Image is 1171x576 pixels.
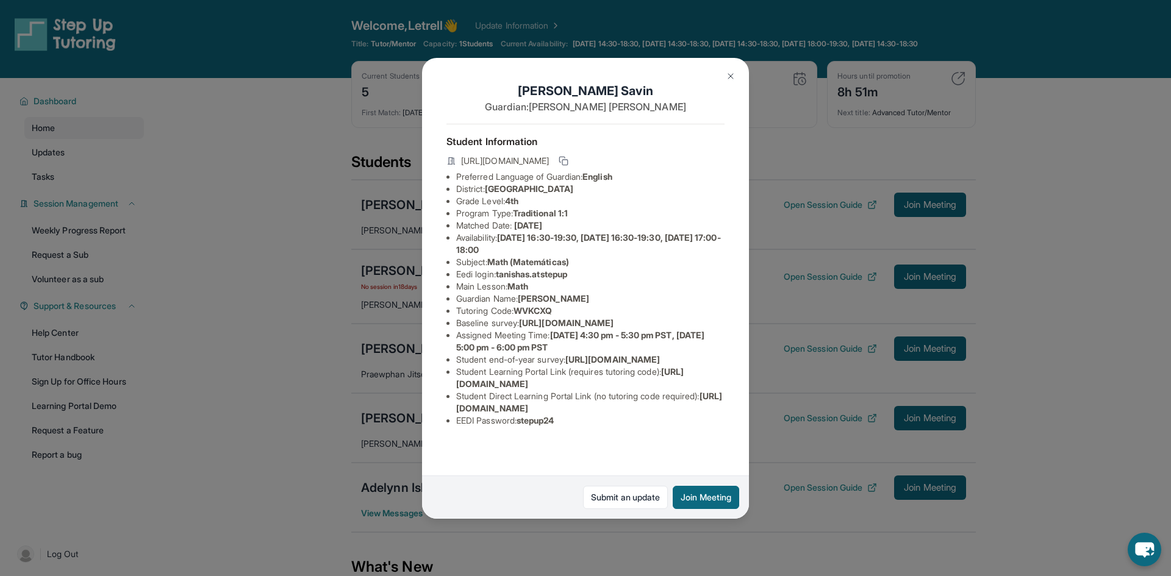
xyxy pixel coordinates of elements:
[461,155,549,167] span: [URL][DOMAIN_NAME]
[456,414,725,427] li: EEDI Password :
[1128,533,1161,566] button: chat-button
[517,415,554,425] span: stepup24
[514,220,542,230] span: [DATE]
[456,390,725,414] li: Student Direct Learning Portal Link (no tutoring code required) :
[446,82,725,99] h1: [PERSON_NAME] Savin
[582,171,612,182] span: English
[673,486,739,509] button: Join Meeting
[456,183,725,195] li: District:
[456,317,725,329] li: Baseline survey :
[456,171,725,183] li: Preferred Language of Guardian:
[456,330,704,352] span: [DATE] 4:30 pm - 5:30 pm PST, [DATE] 5:00 pm - 6:00 pm PST
[446,134,725,149] h4: Student Information
[456,366,725,390] li: Student Learning Portal Link (requires tutoring code) :
[456,280,725,293] li: Main Lesson :
[456,195,725,207] li: Grade Level:
[456,256,725,268] li: Subject :
[456,219,725,232] li: Matched Date:
[726,71,736,81] img: Close Icon
[519,318,614,328] span: [URL][DOMAIN_NAME]
[456,232,721,255] span: [DATE] 16:30-19:30, [DATE] 16:30-19:30, [DATE] 17:00-18:00
[518,293,589,304] span: [PERSON_NAME]
[565,354,660,364] span: [URL][DOMAIN_NAME]
[456,232,725,256] li: Availability:
[487,257,569,267] span: Math (Matemáticas)
[513,208,568,218] span: Traditional 1:1
[446,99,725,114] p: Guardian: [PERSON_NAME] [PERSON_NAME]
[583,486,668,509] a: Submit an update
[496,269,567,279] span: tanishas.atstepup
[456,207,725,219] li: Program Type:
[456,268,725,280] li: Eedi login :
[456,305,725,317] li: Tutoring Code :
[456,293,725,305] li: Guardian Name :
[556,154,571,168] button: Copy link
[505,196,518,206] span: 4th
[456,354,725,366] li: Student end-of-year survey :
[507,281,528,291] span: Math
[485,183,573,194] span: [GEOGRAPHIC_DATA]
[514,305,552,316] span: WVKCXQ
[456,329,725,354] li: Assigned Meeting Time :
